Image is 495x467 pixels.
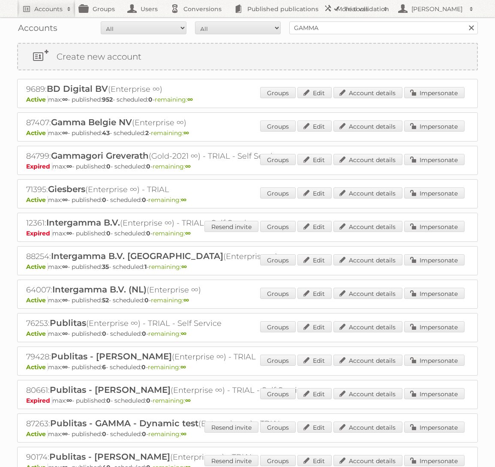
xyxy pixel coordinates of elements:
[102,363,106,371] strong: 6
[260,422,296,433] a: Groups
[260,154,296,165] a: Groups
[181,430,186,438] strong: ∞
[181,263,187,271] strong: ∞
[333,87,402,98] a: Account details
[51,251,223,261] span: Intergamma B.V. [GEOGRAPHIC_DATA]
[185,397,191,404] strong: ∞
[102,430,106,438] strong: 0
[26,452,326,463] h2: 90174: (Enterprise ∞) - TRIAL
[102,129,110,137] strong: 43
[333,355,402,366] a: Account details
[50,318,86,328] span: Publitas
[26,385,326,396] h2: 80661: (Enterprise ∞) - TRIAL - Self Service
[297,154,332,165] a: Edit
[148,430,186,438] span: remaining:
[26,251,326,262] h2: 88254: (Enterprise ∞)
[260,321,296,332] a: Groups
[180,363,186,371] strong: ∞
[404,355,465,366] a: Impersonate
[404,288,465,299] a: Impersonate
[404,121,465,132] a: Impersonate
[404,254,465,265] a: Impersonate
[297,121,332,132] a: Edit
[49,452,170,462] span: Publitas - [PERSON_NAME]
[297,221,332,232] a: Edit
[102,296,109,304] strong: 52
[260,221,296,232] a: Groups
[50,385,171,395] span: Publitas - [PERSON_NAME]
[26,229,52,237] span: Expired
[102,330,106,337] strong: 0
[333,254,402,265] a: Account details
[409,5,465,13] h2: [PERSON_NAME]
[187,96,193,103] strong: ∞
[404,87,465,98] a: Impersonate
[26,363,48,371] span: Active
[26,296,48,304] span: Active
[106,397,111,404] strong: 0
[102,196,106,204] strong: 0
[260,355,296,366] a: Groups
[26,330,48,337] span: Active
[142,196,146,204] strong: 0
[26,96,48,103] span: Active
[26,430,48,438] span: Active
[146,229,150,237] strong: 0
[26,263,48,271] span: Active
[26,196,48,204] span: Active
[46,217,120,228] span: Intergamma B.V.
[50,418,198,428] span: Publitas - GAMMA - Dynamic test
[62,96,68,103] strong: ∞
[106,163,111,170] strong: 0
[26,330,469,337] p: max: - published: - scheduled: -
[26,129,469,137] p: max: - published: - scheduled: -
[26,217,326,229] h2: 12361: (Enterprise ∞) - TRIAL - Self Service
[183,296,189,304] strong: ∞
[52,284,147,295] span: Intergamma B.V. (NL)
[297,87,332,98] a: Edit
[297,355,332,366] a: Edit
[62,263,68,271] strong: ∞
[185,229,191,237] strong: ∞
[151,296,189,304] span: remaining:
[26,296,469,304] p: max: - published: - scheduled: -
[141,363,146,371] strong: 0
[181,196,186,204] strong: ∞
[142,430,146,438] strong: 0
[148,196,186,204] span: remaining:
[297,455,332,466] a: Edit
[333,388,402,399] a: Account details
[62,196,68,204] strong: ∞
[62,330,68,337] strong: ∞
[260,254,296,265] a: Groups
[62,296,68,304] strong: ∞
[260,288,296,299] a: Groups
[26,430,469,438] p: max: - published: - scheduled: -
[18,44,477,69] a: Create new account
[333,455,402,466] a: Account details
[26,263,469,271] p: max: - published: - scheduled: -
[62,363,68,371] strong: ∞
[148,330,186,337] span: remaining:
[146,163,150,170] strong: 0
[260,187,296,199] a: Groups
[260,455,296,466] a: Groups
[145,129,149,137] strong: 2
[297,254,332,265] a: Edit
[333,422,402,433] a: Account details
[142,330,146,337] strong: 0
[26,163,52,170] span: Expired
[48,184,85,194] span: Giesbers
[260,87,296,98] a: Groups
[333,154,402,165] a: Account details
[62,430,68,438] strong: ∞
[404,321,465,332] a: Impersonate
[333,121,402,132] a: Account details
[153,397,191,404] span: remaining:
[26,397,469,404] p: max: - published: - scheduled: -
[26,351,326,362] h2: 79428: (Enterprise ∞) - TRIAL
[26,397,52,404] span: Expired
[149,263,187,271] span: remaining:
[66,163,72,170] strong: ∞
[204,422,258,433] a: Resend invite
